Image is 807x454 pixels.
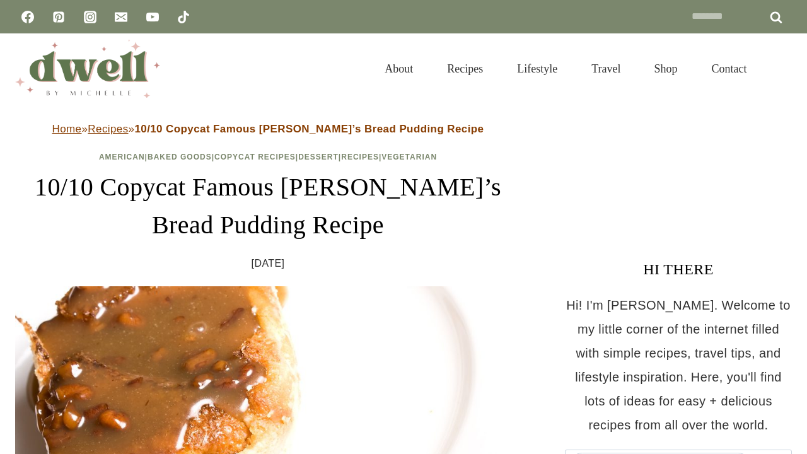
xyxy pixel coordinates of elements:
[770,58,792,79] button: View Search Form
[140,4,165,30] a: YouTube
[637,47,695,91] a: Shop
[214,153,296,161] a: Copycat Recipes
[108,4,134,30] a: Email
[46,4,71,30] a: Pinterest
[134,123,484,135] strong: 10/10 Copycat Famous [PERSON_NAME]’s Bread Pudding Recipe
[565,258,792,281] h3: HI THERE
[15,40,160,98] img: DWELL by michelle
[88,123,128,135] a: Recipes
[15,168,521,244] h1: 10/10 Copycat Famous [PERSON_NAME]’s Bread Pudding Recipe
[341,153,379,161] a: Recipes
[99,153,437,161] span: | | | | |
[381,153,437,161] a: Vegetarian
[78,4,103,30] a: Instagram
[430,47,500,91] a: Recipes
[565,293,792,437] p: Hi! I'm [PERSON_NAME]. Welcome to my little corner of the internet filled with simple recipes, tr...
[368,47,764,91] nav: Primary Navigation
[252,254,285,273] time: [DATE]
[368,47,430,91] a: About
[52,123,484,135] span: » »
[171,4,196,30] a: TikTok
[695,47,764,91] a: Contact
[500,47,574,91] a: Lifestyle
[298,153,339,161] a: Dessert
[574,47,637,91] a: Travel
[148,153,212,161] a: Baked Goods
[52,123,82,135] a: Home
[99,153,145,161] a: American
[15,4,40,30] a: Facebook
